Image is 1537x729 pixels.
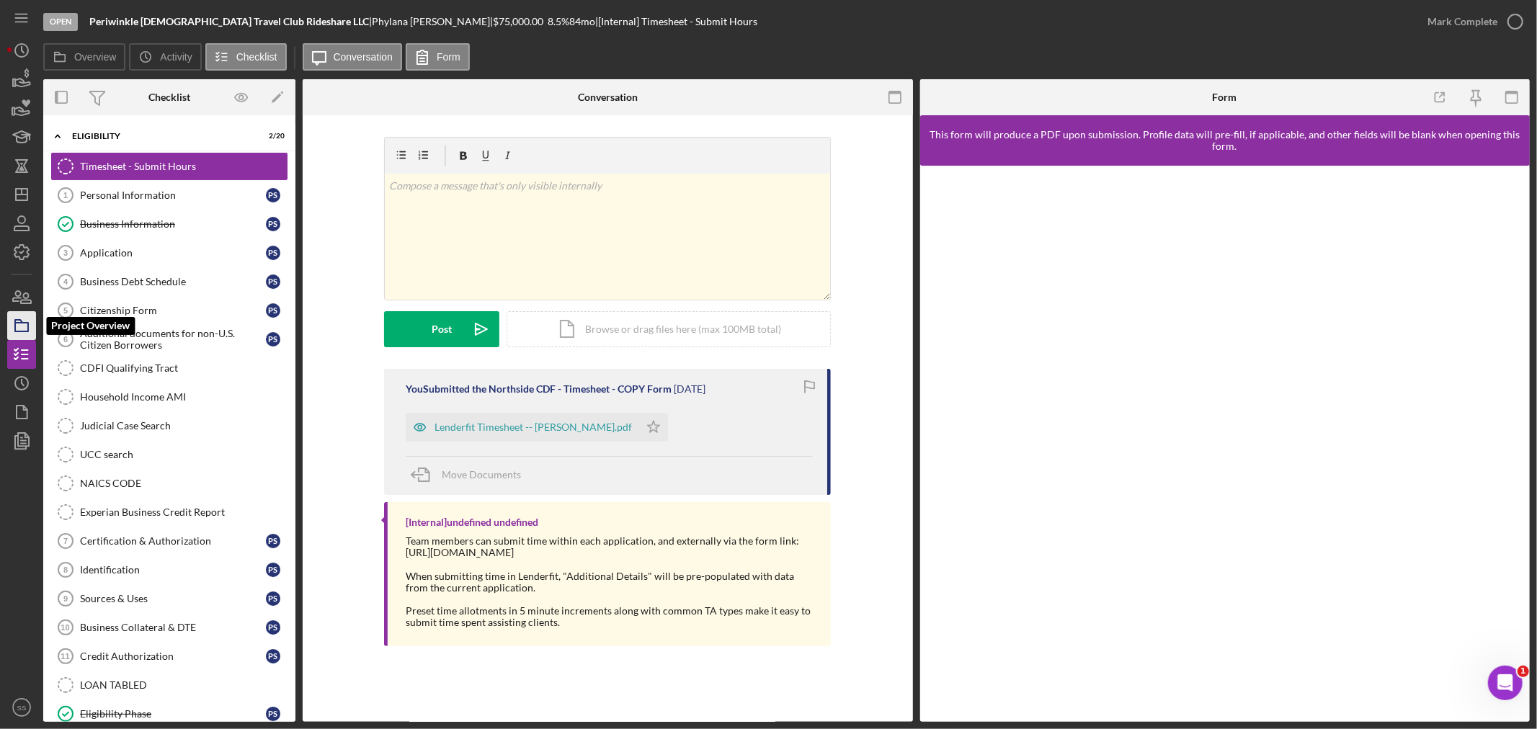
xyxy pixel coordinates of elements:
tspan: 11 [61,652,69,661]
a: 10Business Collateral & DTEPS [50,613,288,642]
div: Post [432,311,452,347]
div: Additional documents for non-U.S. Citizen Borrowers [80,328,266,351]
div: Phylana [PERSON_NAME] | [372,16,493,27]
a: 4Business Debt SchedulePS [50,267,288,296]
a: Eligibility PhasePS [50,699,288,728]
div: P S [266,217,280,231]
button: Activity [129,43,201,71]
tspan: 3 [63,249,68,257]
a: Business InformationPS [50,210,288,238]
a: 8IdentificationPS [50,555,288,584]
div: 8.5 % [548,16,569,27]
label: Activity [160,51,192,63]
div: P S [266,620,280,635]
a: Experian Business Credit Report [50,498,288,527]
a: NAICS CODE [50,469,288,498]
div: P S [266,246,280,260]
label: Overview [74,51,116,63]
button: Post [384,311,499,347]
a: LOAN TABLED [50,671,288,699]
div: Business Debt Schedule [80,276,266,287]
tspan: 7 [63,537,68,545]
a: 3ApplicationPS [50,238,288,267]
div: P S [266,332,280,346]
div: Timesheet - Submit Hours [80,161,288,172]
div: Eligibility [72,132,249,140]
button: Checklist [205,43,287,71]
div: Sources & Uses [80,593,266,604]
div: Business Information [80,218,266,230]
a: 9Sources & UsesPS [50,584,288,613]
div: Checklist [148,91,190,103]
div: Team members can submit time within each application, and externally via the form link: [URL][DOM... [406,535,816,628]
button: Conversation [303,43,403,71]
div: 84 mo [569,16,595,27]
div: Mark Complete [1427,7,1497,36]
div: Citizenship Form [80,305,266,316]
div: | [89,16,372,27]
div: Lenderfit Timesheet -- [PERSON_NAME].pdf [435,421,632,433]
div: NAICS CODE [80,478,288,489]
div: $75,000.00 [493,16,548,27]
a: 6Additional documents for non-U.S. Citizen BorrowersPS [50,325,288,354]
div: Credit Authorization [80,650,266,662]
div: Certification & Authorization [80,535,266,547]
div: 2 / 20 [259,132,285,140]
div: Conversation [578,91,638,103]
tspan: 6 [63,335,68,344]
div: You Submitted the Northside CDF - Timesheet - COPY Form [406,383,672,395]
label: Conversation [334,51,393,63]
div: P S [266,303,280,318]
div: | [Internal] Timesheet - Submit Hours [595,16,757,27]
div: Eligibility Phase [80,708,266,720]
div: Business Collateral & DTE [80,622,266,633]
tspan: 5 [63,306,68,315]
div: P S [266,534,280,548]
div: Application [80,247,266,259]
iframe: Lenderfit form [935,180,1518,707]
button: Move Documents [406,457,535,493]
div: UCC search [80,449,288,460]
button: Mark Complete [1413,7,1530,36]
div: Personal Information [80,189,266,201]
div: P S [266,188,280,202]
tspan: 1 [63,191,68,200]
div: CDFI Qualifying Tract [80,362,288,374]
div: [Internal] undefined undefined [406,516,538,528]
div: P S [266,707,280,721]
a: 11Credit AuthorizationPS [50,642,288,671]
button: Form [406,43,470,71]
tspan: 8 [63,565,68,574]
a: 7Certification & AuthorizationPS [50,527,288,555]
a: CDFI Qualifying Tract [50,354,288,383]
a: 5Citizenship FormPS [50,296,288,325]
div: LOAN TABLED [80,679,288,691]
div: Judicial Case Search [80,420,288,431]
div: This form will produce a PDF upon submission. Profile data will pre-fill, if applicable, and othe... [927,129,1523,152]
div: Form [1213,91,1237,103]
iframe: Intercom live chat [1488,666,1523,700]
text: SS [17,704,27,712]
a: 1Personal InformationPS [50,181,288,210]
div: Experian Business Credit Report [80,506,288,518]
div: P S [266,563,280,577]
a: Household Income AMI [50,383,288,411]
a: Timesheet - Submit Hours [50,152,288,181]
tspan: 9 [63,594,68,603]
span: 1 [1518,666,1529,677]
div: P S [266,649,280,663]
div: P S [266,591,280,606]
span: Move Documents [442,468,521,480]
div: P S [266,274,280,289]
label: Checklist [236,51,277,63]
tspan: 10 [61,623,69,632]
a: Judicial Case Search [50,411,288,440]
a: UCC search [50,440,288,469]
button: Overview [43,43,125,71]
div: Household Income AMI [80,391,288,403]
label: Form [437,51,460,63]
div: Identification [80,564,266,576]
div: Open [43,13,78,31]
button: Lenderfit Timesheet -- [PERSON_NAME].pdf [406,413,668,442]
tspan: 4 [63,277,68,286]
